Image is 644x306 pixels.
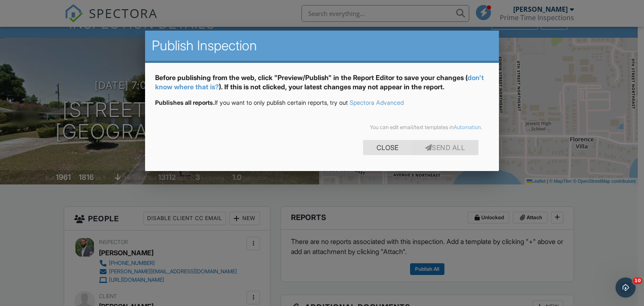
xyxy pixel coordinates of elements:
[615,277,636,298] iframe: Intercom live chat
[155,73,489,99] div: Before publishing from the web, click "Preview/Publish" in the Report Editor to save your changes...
[633,277,642,284] span: 10
[155,73,484,91] a: don't know where that is?
[152,37,493,54] h2: Publish Inspection
[162,124,483,131] div: You can edit email/text templates in .
[155,99,348,106] span: If you want to only publish certain reports, try out
[155,99,215,106] strong: Publishes all reports.
[363,140,412,155] div: Close
[454,124,481,130] a: Automation
[350,99,404,106] a: Spectora Advanced
[412,140,479,155] div: Send All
